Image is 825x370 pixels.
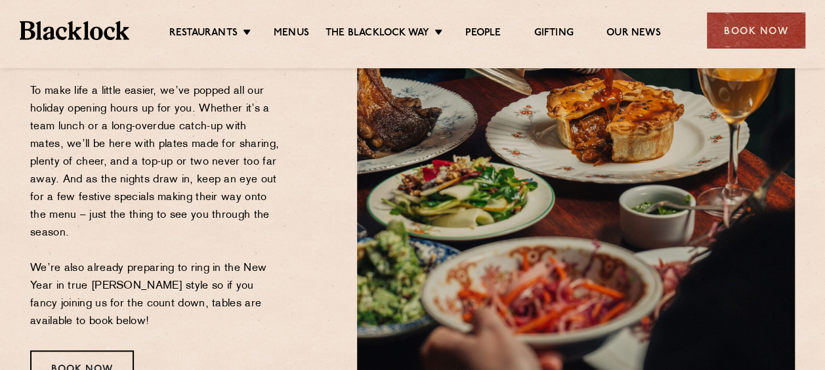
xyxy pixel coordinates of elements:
[326,27,429,41] a: The Blacklock Way
[465,27,501,41] a: People
[274,27,309,41] a: Menus
[20,21,129,39] img: BL_Textured_Logo-footer-cropped.svg
[606,27,661,41] a: Our News
[169,27,238,41] a: Restaurants
[707,12,805,49] div: Book Now
[534,27,573,41] a: Gifting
